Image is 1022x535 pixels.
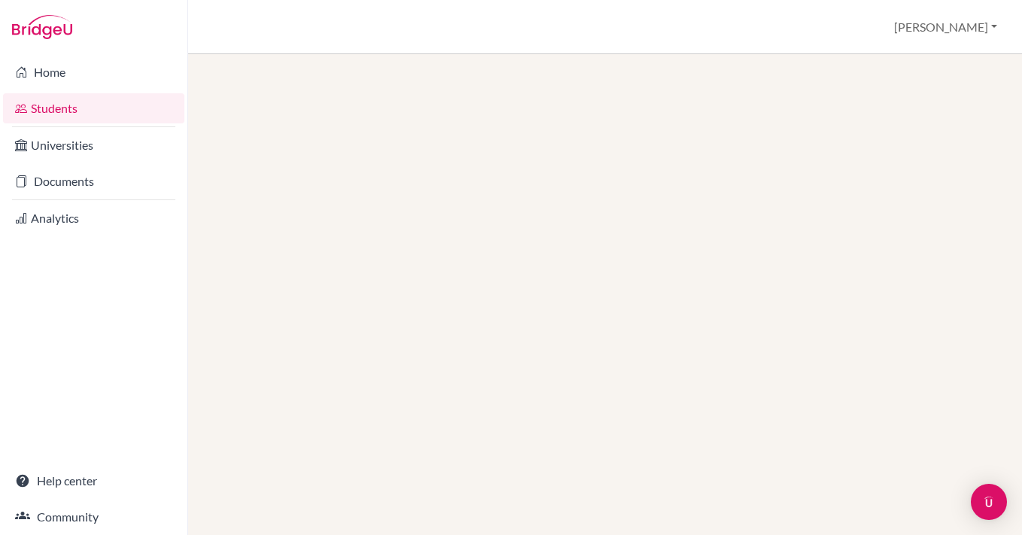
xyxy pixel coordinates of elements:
[3,502,184,532] a: Community
[971,484,1007,520] div: Open Intercom Messenger
[887,13,1004,41] button: [PERSON_NAME]
[3,203,184,233] a: Analytics
[3,93,184,123] a: Students
[12,15,72,39] img: Bridge-U
[3,466,184,496] a: Help center
[3,166,184,196] a: Documents
[3,130,184,160] a: Universities
[3,57,184,87] a: Home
